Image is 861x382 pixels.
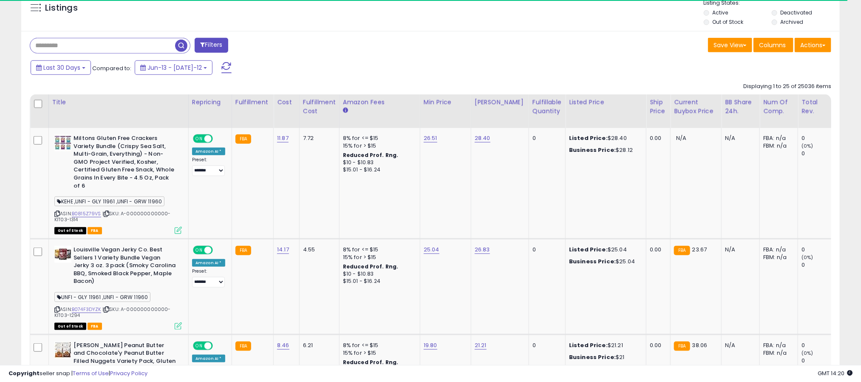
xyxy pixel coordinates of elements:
[424,98,467,107] div: Min Price
[781,18,804,26] label: Archived
[725,98,756,116] div: BB Share 24h.
[569,146,640,154] div: $28.12
[235,134,251,144] small: FBA
[343,349,414,357] div: 15% for > $15
[8,370,147,378] div: seller snap | |
[54,197,164,206] span: KEHE ,UNFI - GLY 11961 ,UNFI - GRW 11960
[753,38,793,52] button: Columns
[475,341,487,350] a: 21.21
[31,60,91,75] button: Last 30 Days
[192,148,225,155] div: Amazon AI *
[569,146,616,154] b: Business Price:
[343,98,416,107] div: Amazon Fees
[73,369,109,377] a: Terms of Use
[235,98,270,107] div: Fulfillment
[759,41,786,49] span: Columns
[212,247,225,254] span: OFF
[235,246,251,255] small: FBA
[343,263,399,270] b: Reduced Prof. Rng.
[194,135,204,143] span: ON
[713,9,728,16] label: Active
[192,259,225,267] div: Amazon AI *
[72,210,101,217] a: B0815Z79VS
[674,342,690,351] small: FBA
[343,254,414,261] div: 15% for > $15
[676,134,686,142] span: N/A
[650,342,664,349] div: 0.00
[343,278,414,285] div: $15.01 - $16.24
[532,246,559,254] div: 0
[650,246,664,254] div: 0.00
[569,341,608,349] b: Listed Price:
[424,245,439,254] a: 25.04
[192,355,225,362] div: Amazon AI *
[802,150,836,157] div: 0
[192,157,225,176] div: Preset:
[343,159,414,166] div: $10 - $10.83
[303,134,333,142] div: 7.72
[569,134,640,142] div: $28.40
[43,63,80,72] span: Last 30 Days
[303,342,333,349] div: 6.21
[569,246,640,254] div: $25.04
[235,342,251,351] small: FBA
[343,166,414,174] div: $15.01 - $16.24
[54,246,71,263] img: 51QHtlkgzyL._SL40_.jpg
[650,134,664,142] div: 0.00
[72,306,101,313] a: B074F3DYZK
[192,98,228,107] div: Repricing
[763,134,791,142] div: FBA: n/a
[725,342,753,349] div: N/A
[802,143,813,149] small: (0%)
[343,342,414,349] div: 8% for <= $15
[674,98,718,116] div: Current Buybox Price
[532,342,559,349] div: 0
[475,245,490,254] a: 26.83
[8,369,40,377] strong: Copyright
[475,134,490,143] a: 28.40
[802,254,813,261] small: (0%)
[54,246,182,329] div: ASIN:
[92,64,131,72] span: Compared to:
[277,245,289,254] a: 14.17
[88,323,102,330] span: FBA
[194,342,204,349] span: ON
[110,369,147,377] a: Privacy Policy
[277,341,289,350] a: 8.46
[212,135,225,143] span: OFF
[343,271,414,278] div: $10 - $10.83
[135,60,212,75] button: Jun-13 - [DATE]-12
[725,246,753,254] div: N/A
[192,268,225,288] div: Preset:
[147,63,202,72] span: Jun-13 - [DATE]-12
[532,134,559,142] div: 0
[54,134,182,233] div: ASIN:
[692,341,708,349] span: 38.06
[54,134,71,151] img: 510WE49yzlL._SL40_.jpg
[343,142,414,150] div: 15% for > $15
[424,134,437,143] a: 26.51
[195,38,228,53] button: Filters
[569,245,608,254] b: Listed Price:
[277,134,289,143] a: 11.87
[343,134,414,142] div: 8% for <= $15
[692,245,707,254] span: 23.67
[54,210,171,223] span: | SKU: A-000000000000-KIT03-1314
[569,342,640,349] div: $21.21
[743,83,831,91] div: Displaying 1 to 25 of 25036 items
[569,353,616,361] b: Business Price:
[802,342,836,349] div: 0
[802,246,836,254] div: 0
[569,257,616,265] b: Business Price:
[802,134,836,142] div: 0
[713,18,744,26] label: Out of Stock
[569,353,640,361] div: $21
[343,246,414,254] div: 8% for <= $15
[54,292,150,302] span: UNFI - GLY 11961 ,UNFI - GRW 11960
[650,98,667,116] div: Ship Price
[343,107,348,114] small: Amazon Fees.
[763,342,791,349] div: FBA: n/a
[194,247,204,254] span: ON
[763,142,791,150] div: FBM: n/a
[74,134,177,192] b: Miltons Gluten Free Crackers Variety Bundle (Crispy Sea Salt, Multi-Grain, Everything) - Non-GMO ...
